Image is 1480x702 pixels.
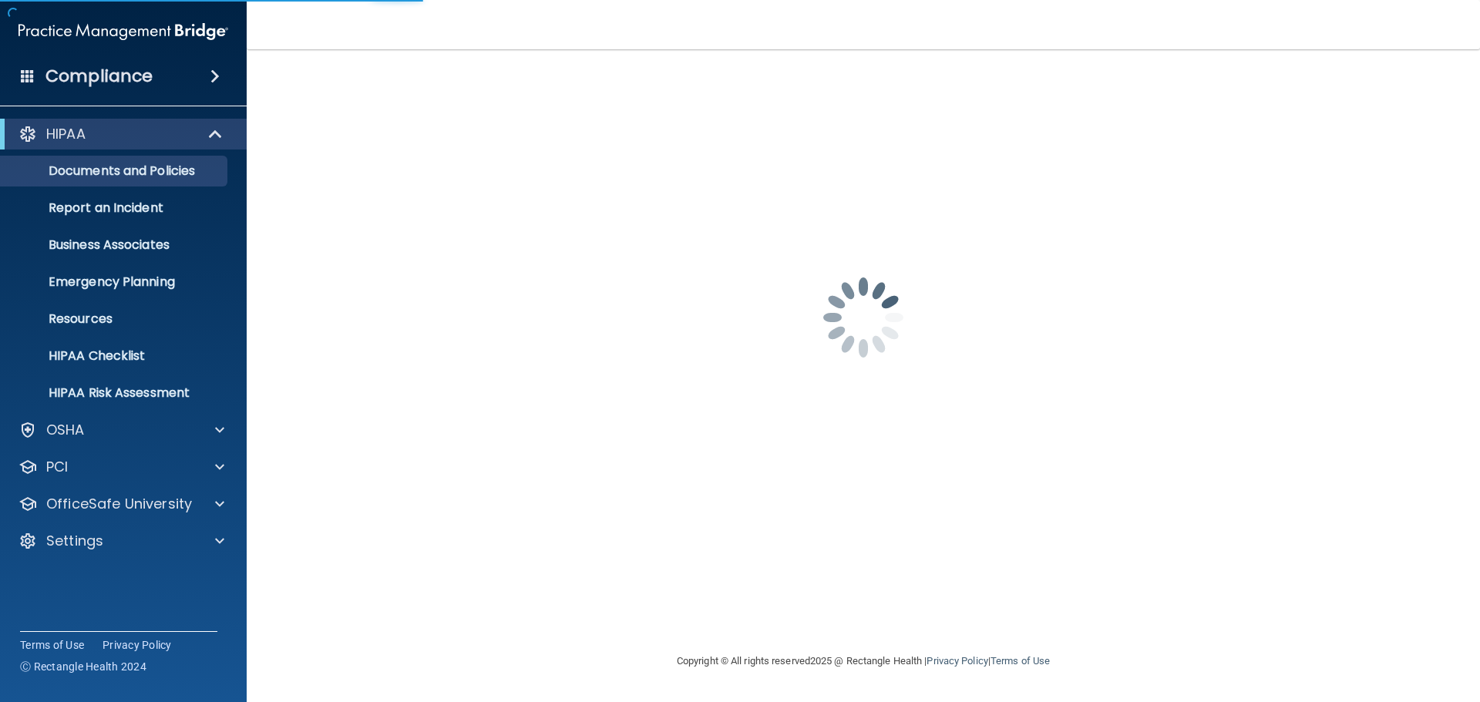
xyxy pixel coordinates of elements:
[46,532,103,550] p: Settings
[927,655,987,667] a: Privacy Policy
[786,240,940,395] img: spinner.e123f6fc.gif
[991,655,1050,667] a: Terms of Use
[20,659,146,674] span: Ⓒ Rectangle Health 2024
[46,495,192,513] p: OfficeSafe University
[10,311,220,327] p: Resources
[10,237,220,253] p: Business Associates
[18,421,224,439] a: OSHA
[10,348,220,364] p: HIPAA Checklist
[18,16,228,47] img: PMB logo
[103,637,172,653] a: Privacy Policy
[46,458,68,476] p: PCI
[18,125,224,143] a: HIPAA
[1213,593,1461,654] iframe: Drift Widget Chat Controller
[10,385,220,401] p: HIPAA Risk Assessment
[582,637,1145,686] div: Copyright © All rights reserved 2025 @ Rectangle Health | |
[10,274,220,290] p: Emergency Planning
[10,200,220,216] p: Report an Incident
[45,65,153,87] h4: Compliance
[18,458,224,476] a: PCI
[18,532,224,550] a: Settings
[10,163,220,179] p: Documents and Policies
[46,125,86,143] p: HIPAA
[20,637,84,653] a: Terms of Use
[46,421,85,439] p: OSHA
[18,495,224,513] a: OfficeSafe University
